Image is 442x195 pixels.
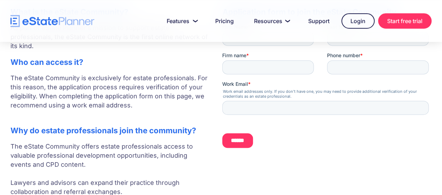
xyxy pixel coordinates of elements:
a: home [10,15,94,27]
a: Start free trial [378,13,432,29]
p: The eState Community is exclusively for estate professionals. For this reason, the application pr... [10,74,208,119]
a: Login [341,13,375,29]
h2: Who can access it? [10,58,208,67]
a: Resources [246,14,296,28]
iframe: Form 0 [222,23,432,153]
a: Pricing [207,14,242,28]
a: Features [158,14,203,28]
a: Support [300,14,338,28]
h2: Why do estate professionals join the community? [10,126,208,135]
